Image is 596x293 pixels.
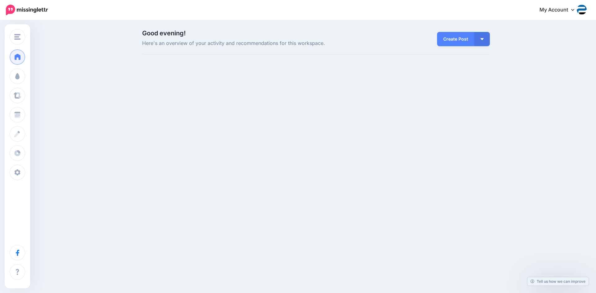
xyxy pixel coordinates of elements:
[6,5,48,15] img: Missinglettr
[533,2,587,18] a: My Account
[142,29,186,37] span: Good evening!
[142,39,371,47] span: Here's an overview of your activity and recommendations for this workspace.
[481,38,484,40] img: arrow-down-white.png
[14,34,20,40] img: menu.png
[437,32,474,46] a: Create Post
[527,277,589,286] a: Tell us how we can improve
